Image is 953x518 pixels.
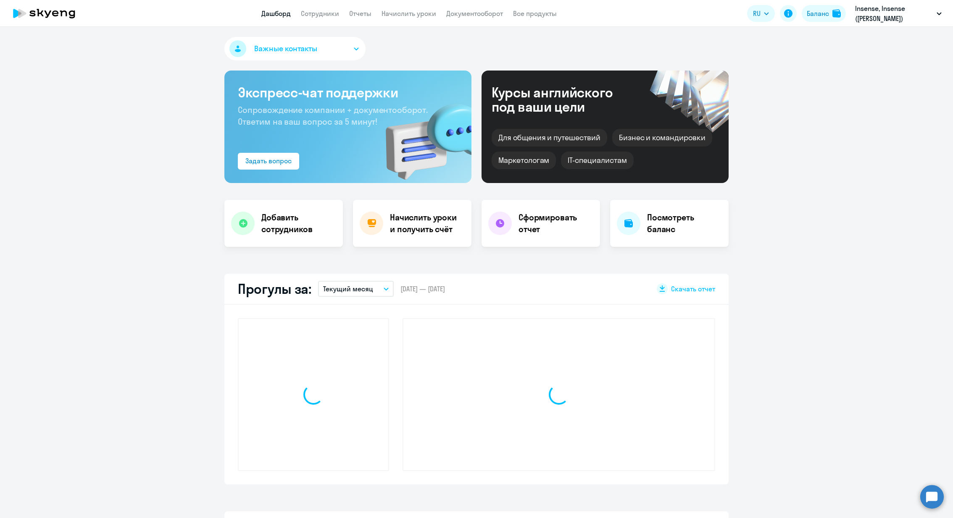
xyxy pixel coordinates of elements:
[224,37,366,60] button: Важные контакты
[238,84,458,101] h3: Экспресс-чат поддержки
[851,3,946,24] button: Insense, Insense ([PERSON_NAME])
[238,105,428,127] span: Сопровождение компании + документооборот. Ответим на ваш вопрос за 5 минут!
[671,284,715,293] span: Скачать отчет
[855,3,933,24] p: Insense, Insense ([PERSON_NAME])
[245,156,292,166] div: Задать вопрос
[374,89,471,183] img: bg-img
[747,5,775,22] button: RU
[561,152,633,169] div: IT-специалистам
[254,43,317,54] span: Важные контакты
[261,212,336,235] h4: Добавить сотрудников
[323,284,373,294] p: Текущий месяц
[446,9,503,18] a: Документооборот
[519,212,593,235] h4: Сформировать отчет
[492,85,635,114] div: Курсы английского под ваши цели
[390,212,463,235] h4: Начислить уроки и получить счёт
[318,281,394,297] button: Текущий месяц
[513,9,557,18] a: Все продукты
[238,280,311,297] h2: Прогулы за:
[400,284,445,293] span: [DATE] — [DATE]
[753,8,761,18] span: RU
[492,152,556,169] div: Маркетологам
[612,129,712,147] div: Бизнес и командировки
[492,129,607,147] div: Для общения и путешествий
[802,5,846,22] button: Балансbalance
[382,9,436,18] a: Начислить уроки
[238,153,299,170] button: Задать вопрос
[349,9,371,18] a: Отчеты
[832,9,841,18] img: balance
[807,8,829,18] div: Баланс
[261,9,291,18] a: Дашборд
[647,212,722,235] h4: Посмотреть баланс
[301,9,339,18] a: Сотрудники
